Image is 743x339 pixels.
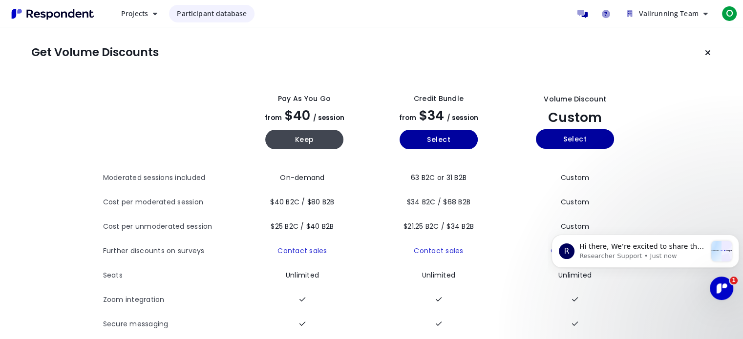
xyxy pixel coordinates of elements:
span: Unlimited [286,270,319,280]
a: Message participants [573,4,592,23]
button: Keep current yearly payg plan [265,130,343,149]
a: Contact sales [414,246,463,256]
a: Participant database [169,5,255,22]
a: Help and support [596,4,616,23]
img: Respondent [8,6,98,22]
span: Custom [548,108,602,126]
th: Cost per unmoderated session [103,215,237,239]
th: Secure messaging [103,312,237,337]
th: Cost per moderated session [103,190,237,215]
span: from [265,113,282,122]
a: Contact sales [277,246,327,256]
button: Select yearly basic plan [400,130,478,149]
span: Custom [561,197,590,207]
span: Vailrunning Team [638,9,698,18]
iframe: Intercom notifications message [548,215,743,313]
span: O [722,6,737,21]
th: Zoom integration [103,288,237,312]
span: / session [313,113,344,122]
span: 63 B2C or 31 B2B [411,173,467,182]
span: Unlimited [422,270,455,280]
div: Pay as you go [278,94,331,104]
span: Participant database [177,9,247,18]
button: Keep current plan [698,43,718,62]
span: $40 B2C / $80 B2B [270,197,334,207]
th: Further discounts on surveys [103,239,237,263]
span: $34 B2C / $68 B2B [407,197,470,207]
th: Seats [103,263,237,288]
span: $25 B2C / $40 B2B [271,221,334,231]
h1: Get Volume Discounts [31,46,159,60]
span: $40 [285,106,310,124]
span: On-demand [280,173,324,182]
button: Projects [113,5,165,22]
span: from [399,113,416,122]
div: Volume Discount [544,94,606,104]
button: Vailrunning Team [619,5,716,22]
iframe: Intercom live chat [710,277,733,300]
span: Projects [121,9,148,18]
span: / session [447,113,478,122]
span: $34 [419,106,444,124]
span: $21.25 B2C / $34 B2B [403,221,474,231]
span: Custom [561,173,590,182]
span: 1 [730,277,738,284]
button: O [720,5,739,22]
div: Credit Bundle [414,94,464,104]
th: Moderated sessions included [103,166,237,190]
button: Select yearly custom_static plan [536,129,614,149]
